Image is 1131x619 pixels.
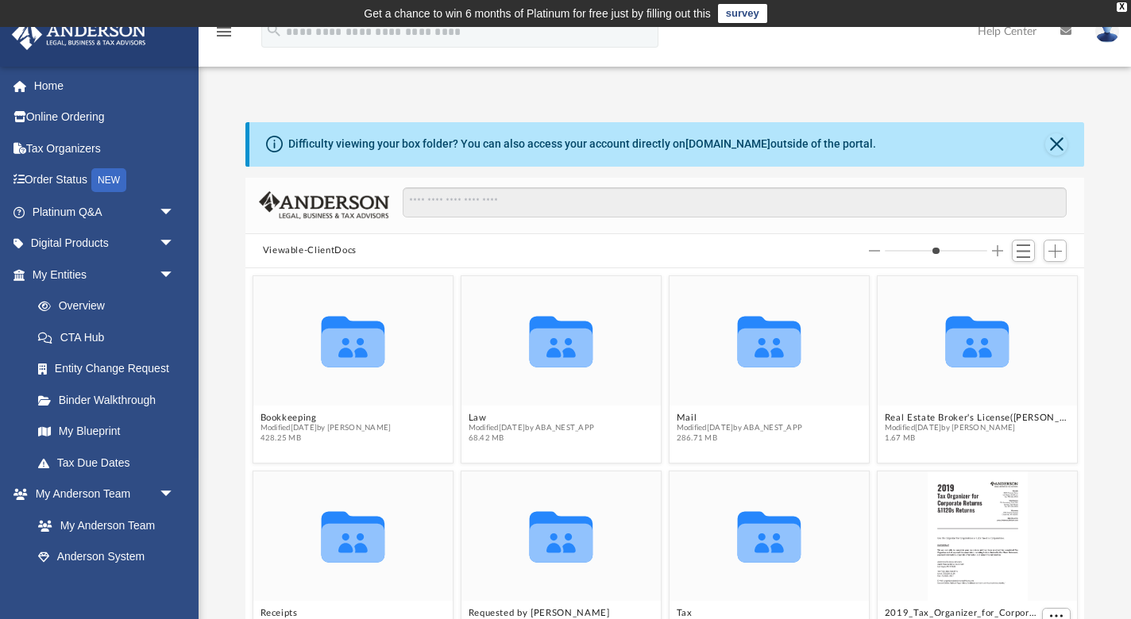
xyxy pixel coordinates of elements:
[468,433,594,444] span: 68.42 MB
[22,353,199,385] a: Entity Change Request
[11,70,199,102] a: Home
[685,137,770,150] a: [DOMAIN_NAME]
[468,608,609,618] button: Requested by [PERSON_NAME]
[7,19,151,50] img: Anderson Advisors Platinum Portal
[214,30,234,41] a: menu
[718,4,767,23] a: survey
[869,245,880,256] button: Decrease column size
[676,433,802,444] span: 286.71 MB
[1045,133,1067,156] button: Close
[1095,20,1119,43] img: User Pic
[22,321,199,353] a: CTA Hub
[884,413,1070,423] button: Real Estate Broker's License([PERSON_NAME])
[11,102,199,133] a: Online Ordering
[214,22,234,41] i: menu
[91,168,126,192] div: NEW
[260,413,391,423] button: Bookkeeping
[11,228,199,260] a: Digital Productsarrow_drop_down
[364,4,711,23] div: Get a chance to win 6 months of Platinum for free just by filling out this
[676,608,807,618] button: Tax
[11,479,191,510] a: My Anderson Teamarrow_drop_down
[468,413,594,423] button: Law
[885,245,987,256] input: Column size
[11,164,199,197] a: Order StatusNEW
[159,259,191,291] span: arrow_drop_down
[263,244,357,258] button: Viewable-ClientDocs
[22,447,199,479] a: Tax Due Dates
[288,136,876,152] div: Difficulty viewing your box folder? You can also access your account directly on outside of the p...
[159,196,191,229] span: arrow_drop_down
[1012,240,1036,262] button: Switch to List View
[22,384,199,416] a: Binder Walkthrough
[159,228,191,260] span: arrow_drop_down
[11,259,199,290] a: My Entitiesarrow_drop_down
[159,479,191,511] span: arrow_drop_down
[1044,240,1067,262] button: Add
[22,416,191,448] a: My Blueprint
[22,290,199,322] a: Overview
[992,245,1003,256] button: Increase column size
[676,413,802,423] button: Mail
[11,196,199,228] a: Platinum Q&Aarrow_drop_down
[22,541,191,573] a: Anderson System
[468,423,594,433] span: Modified [DATE] by ABA_NEST_APP
[260,433,391,444] span: 428.25 MB
[11,133,199,164] a: Tax Organizers
[884,433,1070,444] span: 1.67 MB
[1117,2,1127,12] div: close
[884,423,1070,433] span: Modified [DATE] by [PERSON_NAME]
[265,21,283,39] i: search
[676,423,802,433] span: Modified [DATE] by ABA_NEST_APP
[260,608,391,618] button: Receipts
[884,608,1038,618] button: 2019_Tax_Organizer_for_Corporate_Returns__1120s_Return[74722].pdf
[403,187,1067,217] input: Search files and folders
[260,423,391,433] span: Modified [DATE] by [PERSON_NAME]
[22,509,183,541] a: My Anderson Team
